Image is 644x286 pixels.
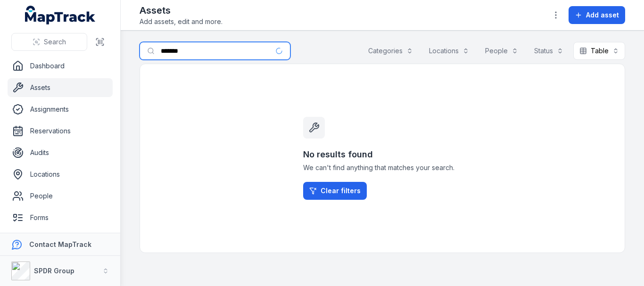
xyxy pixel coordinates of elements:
a: Forms [8,208,113,227]
a: Clear filters [303,182,367,200]
button: Status [528,42,570,60]
button: Search [11,33,87,51]
button: Categories [362,42,419,60]
button: Locations [423,42,475,60]
a: Assets [8,78,113,97]
a: People [8,187,113,205]
a: Reservations [8,122,113,140]
span: We can't find anything that matches your search. [303,163,462,172]
span: Add asset [586,10,619,20]
h2: Assets [140,4,223,17]
button: Add asset [569,6,625,24]
h3: No results found [303,148,462,161]
a: Dashboard [8,57,113,75]
button: People [479,42,524,60]
a: Locations [8,165,113,184]
a: MapTrack [25,6,96,25]
strong: Contact MapTrack [29,240,91,248]
a: Assignments [8,100,113,119]
span: Add assets, edit and more. [140,17,223,26]
a: Reports [8,230,113,249]
span: Search [44,37,66,47]
button: Table [573,42,625,60]
strong: SPDR Group [34,267,74,275]
a: Audits [8,143,113,162]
